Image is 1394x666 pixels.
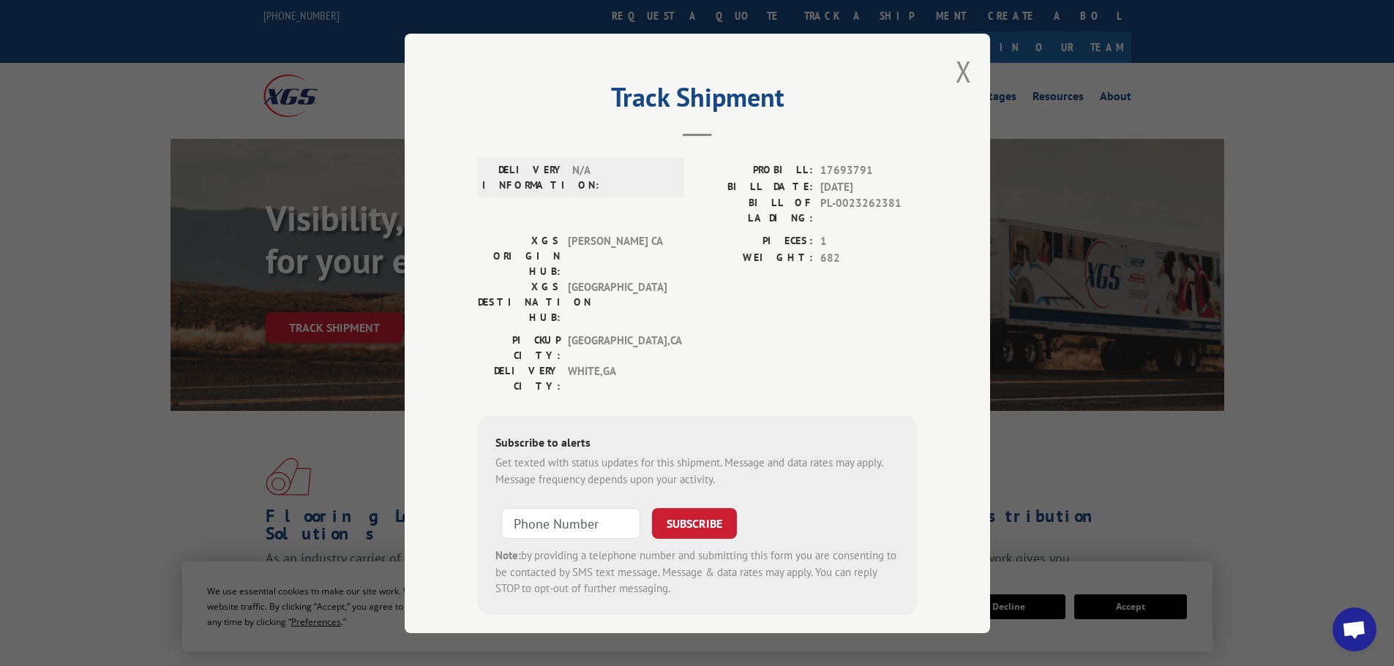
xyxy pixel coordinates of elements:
[495,548,899,597] div: by providing a telephone number and submitting this form you are consenting to be contacted by SM...
[652,508,737,539] button: SUBSCRIBE
[478,363,561,394] label: DELIVERY CITY:
[568,279,667,325] span: [GEOGRAPHIC_DATA]
[478,87,917,115] h2: Track Shipment
[697,178,813,195] label: BILL DATE:
[820,249,917,266] span: 682
[478,333,561,363] label: PICKUP CITY:
[820,162,917,179] span: 17693791
[478,279,561,325] label: XGS DESTINATION HUB:
[820,195,917,226] span: PL-0023262381
[568,363,667,394] span: WHITE , GA
[697,195,813,226] label: BILL OF LADING:
[697,249,813,266] label: WEIGHT:
[495,455,899,488] div: Get texted with status updates for this shipment. Message and data rates may apply. Message frequ...
[478,233,561,279] label: XGS ORIGIN HUB:
[820,233,917,250] span: 1
[956,52,972,91] button: Close modal
[501,508,640,539] input: Phone Number
[697,233,813,250] label: PIECES:
[820,178,917,195] span: [DATE]
[697,162,813,179] label: PROBILL:
[495,434,899,455] div: Subscribe to alerts
[568,333,667,363] span: [GEOGRAPHIC_DATA] , CA
[1333,608,1376,651] div: Open chat
[482,162,565,193] label: DELIVERY INFORMATION:
[572,162,671,193] span: N/A
[495,548,521,562] strong: Note:
[568,233,667,279] span: [PERSON_NAME] CA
